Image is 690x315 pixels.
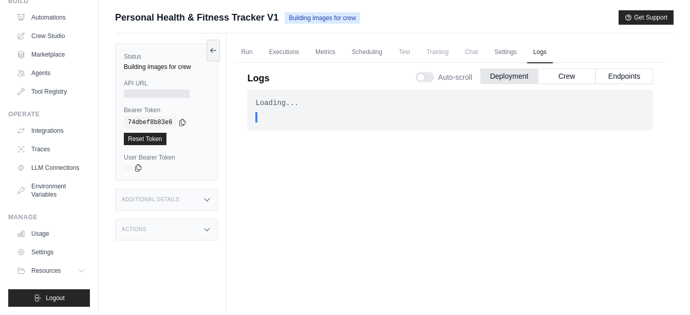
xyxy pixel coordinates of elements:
[247,71,269,85] p: Logs
[639,266,690,315] iframe: Chat Widget
[124,153,209,162] label: User Bearer Token
[12,122,90,139] a: Integrations
[309,42,342,63] a: Metrics
[12,9,90,26] a: Automations
[122,226,146,233] h3: Actions
[595,68,653,84] button: Endpoints
[115,10,278,25] span: Personal Health & Fitness Tracker V1
[124,133,166,145] a: Reset Token
[12,28,90,44] a: Crew Studio
[12,65,90,81] a: Agents
[12,225,90,242] a: Usage
[480,68,538,84] button: Deployment
[122,197,179,203] h3: Additional Details
[12,83,90,100] a: Tool Registry
[459,42,484,62] span: Chat is not available until the deployment is complete
[285,12,360,24] span: Building images for crew
[619,10,674,25] button: Get Support
[12,244,90,260] a: Settings
[12,46,90,63] a: Marketplace
[346,42,388,63] a: Scheduling
[31,267,61,275] span: Resources
[8,289,90,307] button: Logout
[235,42,258,63] a: Run
[393,42,416,62] span: Test
[124,116,176,129] code: 74dbef8b83e6
[46,294,65,302] span: Logout
[124,52,209,61] label: Status
[420,42,455,62] span: Training is not available until the deployment is complete
[12,160,90,176] a: LLM Connections
[8,213,90,221] div: Manage
[12,262,90,279] button: Resources
[124,79,209,87] label: API URL
[263,42,305,63] a: Executions
[12,178,90,203] a: Environment Variables
[527,42,553,63] a: Logs
[255,98,645,108] div: Loading...
[488,42,523,63] a: Settings
[538,68,595,84] button: Crew
[438,72,472,82] span: Auto-scroll
[124,106,209,114] label: Bearer Token
[124,63,209,71] div: Building images for crew
[266,112,270,122] span: .
[8,110,90,118] div: Operate
[12,141,90,157] a: Traces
